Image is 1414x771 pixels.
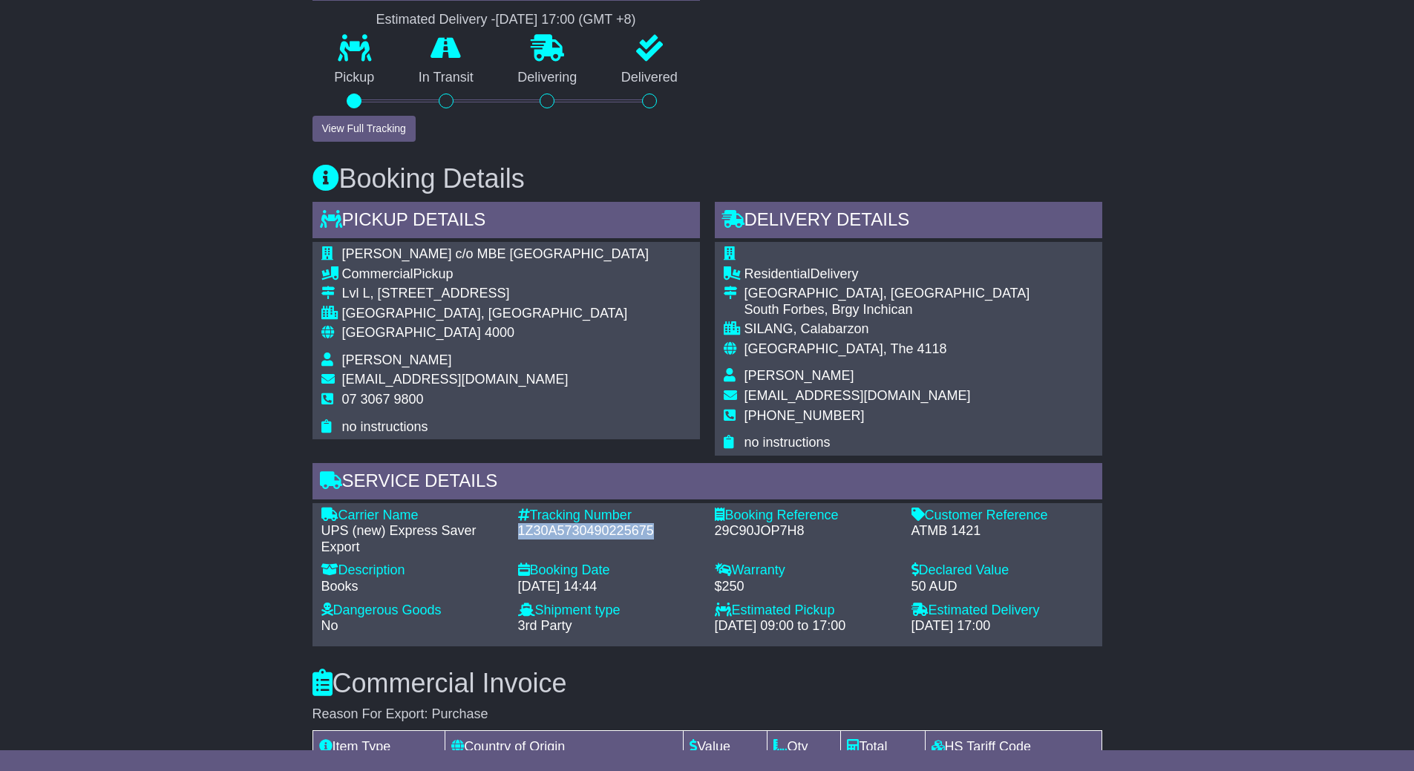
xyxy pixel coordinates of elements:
h3: Booking Details [312,164,1102,194]
div: [DATE] 09:00 to 17:00 [715,618,897,634]
div: Lvl L, [STREET_ADDRESS] [342,286,649,302]
div: Customer Reference [911,508,1093,524]
span: 07 3067 9800 [342,392,424,407]
div: Estimated Delivery [911,603,1093,619]
div: Booking Date [518,562,700,579]
span: No [321,618,338,633]
span: Commercial [342,266,413,281]
span: [PHONE_NUMBER] [744,408,865,423]
p: Pickup [312,70,397,86]
span: 3rd Party [518,618,572,633]
div: Dangerous Goods [321,603,503,619]
p: Delivering [496,70,600,86]
span: [GEOGRAPHIC_DATA] [342,325,481,340]
div: [DATE] 17:00 [911,618,1093,634]
span: [GEOGRAPHIC_DATA], The [744,341,914,356]
h3: Commercial Invoice [312,669,1102,698]
div: Shipment type [518,603,700,619]
div: Delivery [744,266,1030,283]
p: In Transit [396,70,496,86]
td: Item Type [312,731,445,764]
div: ATMB 1421 [911,523,1093,539]
div: Booking Reference [715,508,897,524]
span: [EMAIL_ADDRESS][DOMAIN_NAME] [744,388,971,403]
span: [PERSON_NAME] c/o MBE [GEOGRAPHIC_DATA] [342,246,649,261]
div: Estimated Delivery - [312,12,700,28]
span: Residential [744,266,811,281]
div: UPS (new) Express Saver Export [321,523,503,555]
div: [GEOGRAPHIC_DATA], [GEOGRAPHIC_DATA] [744,286,1030,302]
div: Pickup [342,266,649,283]
div: South Forbes, Brgy Inchican [744,302,1030,318]
span: 4000 [485,325,514,340]
div: Service Details [312,463,1102,503]
span: [EMAIL_ADDRESS][DOMAIN_NAME] [342,372,569,387]
td: Total [841,731,925,764]
div: 1Z30A5730490225675 [518,523,700,539]
p: Delivered [599,70,700,86]
div: SILANG, Calabarzon [744,321,1030,338]
span: 4118 [917,341,947,356]
div: [GEOGRAPHIC_DATA], [GEOGRAPHIC_DATA] [342,306,649,322]
span: [PERSON_NAME] [342,352,452,367]
div: Reason For Export: Purchase [312,706,1102,723]
td: Value [684,731,767,764]
span: no instructions [744,435,831,450]
div: 50 AUD [911,579,1093,595]
div: Delivery Details [715,202,1102,242]
div: Declared Value [911,562,1093,579]
span: no instructions [342,419,428,434]
div: Tracking Number [518,508,700,524]
td: Country of Origin [445,731,684,764]
div: Description [321,562,503,579]
div: [DATE] 14:44 [518,579,700,595]
div: $250 [715,579,897,595]
div: 29C90JOP7H8 [715,523,897,539]
div: [DATE] 17:00 (GMT +8) [496,12,636,28]
div: Warranty [715,562,897,579]
td: HS Tariff Code [925,731,1102,764]
div: Pickup Details [312,202,700,242]
div: Carrier Name [321,508,503,524]
div: Estimated Pickup [715,603,897,619]
td: Qty [767,731,841,764]
div: Books [321,579,503,595]
span: [PERSON_NAME] [744,368,854,383]
button: View Full Tracking [312,116,416,142]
